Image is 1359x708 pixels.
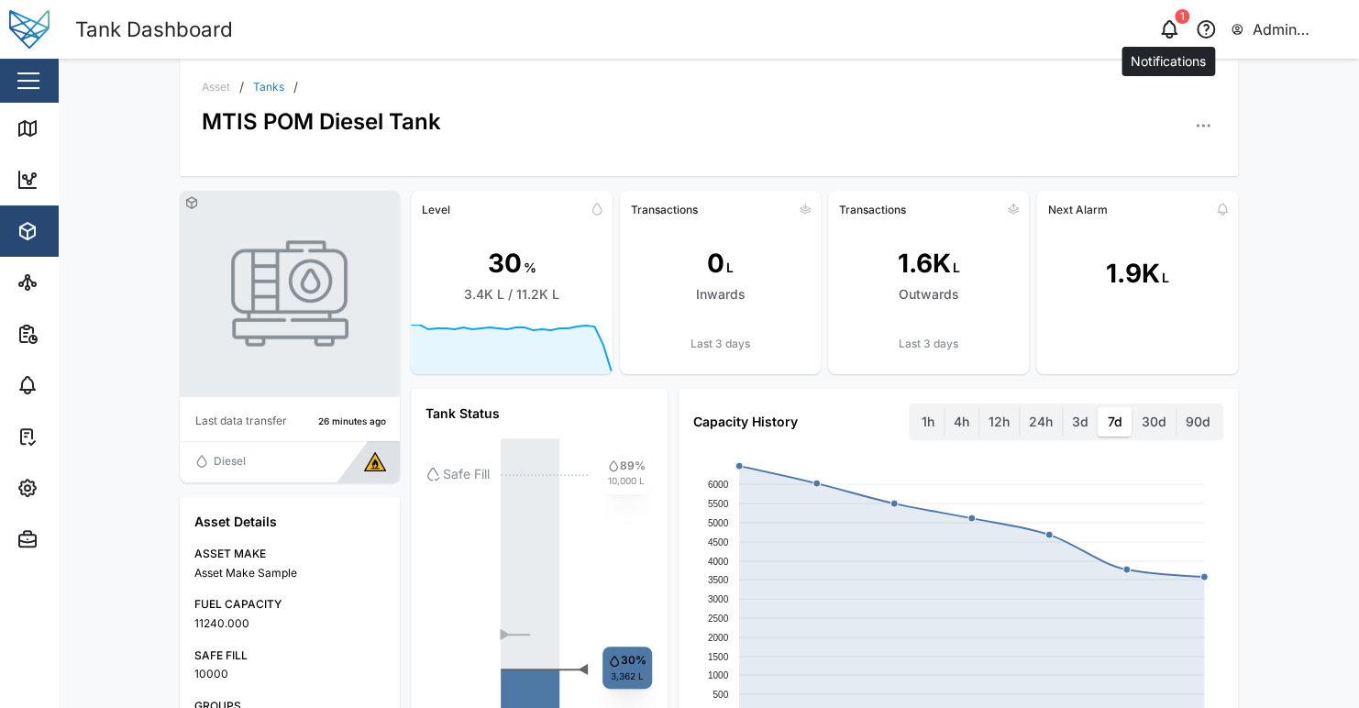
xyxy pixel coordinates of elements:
div: 10000 [194,666,385,683]
div: Last 3 days [828,336,1029,353]
text: 500 [713,689,729,699]
div: Last 3 days [620,336,821,353]
div: 1.9K [1106,254,1160,293]
div: 30 [487,244,521,283]
div: Last data transfer [195,413,287,430]
text: 4000 [708,556,729,566]
div: Capacity History [693,412,798,432]
div: Next Alarm [1047,203,1107,216]
text: 1500 [708,651,729,661]
label: 4h [945,407,978,437]
div: Diesel [214,453,246,470]
div: L [726,258,734,278]
text: 3000 [708,593,729,603]
div: Admin [48,529,102,549]
div: L [953,258,960,278]
text: 2000 [708,632,729,642]
div: Tank Status [425,404,653,424]
text: 3500 [708,574,729,584]
div: L [1162,268,1169,288]
label: 12h [979,407,1019,437]
div: % [523,258,536,278]
label: 90d [1177,407,1220,437]
div: Sites [48,272,92,293]
div: Map [48,118,89,138]
a: Tanks [253,82,284,93]
text: 4500 [708,537,729,547]
label: 3d [1063,407,1098,437]
div: 1.6K [898,244,951,283]
label: 30d [1132,407,1176,437]
div: Transactions [631,203,698,216]
div: 26 minutes ago [318,415,386,429]
label: 1h [912,407,944,437]
div: 0 [707,244,724,283]
div: Assets [48,221,105,241]
img: TANK photo [231,235,348,352]
div: Asset Details [194,512,385,532]
div: Tasks [48,426,98,447]
div: / [293,81,298,94]
div: MTIS POM Diesel Tank [202,94,441,138]
button: Admin Zaerald Lungos [1230,17,1344,42]
div: Asset Make Sample [194,565,385,582]
div: SAFE FILL [194,647,385,665]
div: 3.4K L / 11.2K L [464,284,559,304]
text: 5000 [708,517,729,527]
div: Alarms [48,375,105,395]
text: 2500 [708,613,729,623]
div: Dashboard [48,170,130,190]
div: 11240.000 [194,615,385,633]
div: Tank Dashboard [75,14,233,46]
div: Admin Zaerald Lungos [1253,18,1343,41]
div: ► [499,628,521,643]
div: FUEL CAPACITY [194,596,385,614]
div: Settings [48,478,113,498]
label: 7d [1099,407,1132,437]
div: ASSET MAKE [194,546,385,563]
img: Fuel Type Logo [364,452,386,471]
div: / [239,81,244,94]
label: 24h [1020,407,1062,437]
div: Transactions [839,203,906,216]
text: 6000 [708,479,729,489]
div: Outwards [899,284,959,304]
text: ◄ [578,660,590,676]
div: Level [422,203,450,216]
div: Inwards [695,284,745,304]
img: Main Logo [9,9,50,50]
text: 1000 [708,669,729,680]
text: 5500 [708,498,729,508]
div: Asset [202,82,230,93]
div: 1 [1175,9,1189,24]
div: Reports [48,324,110,344]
